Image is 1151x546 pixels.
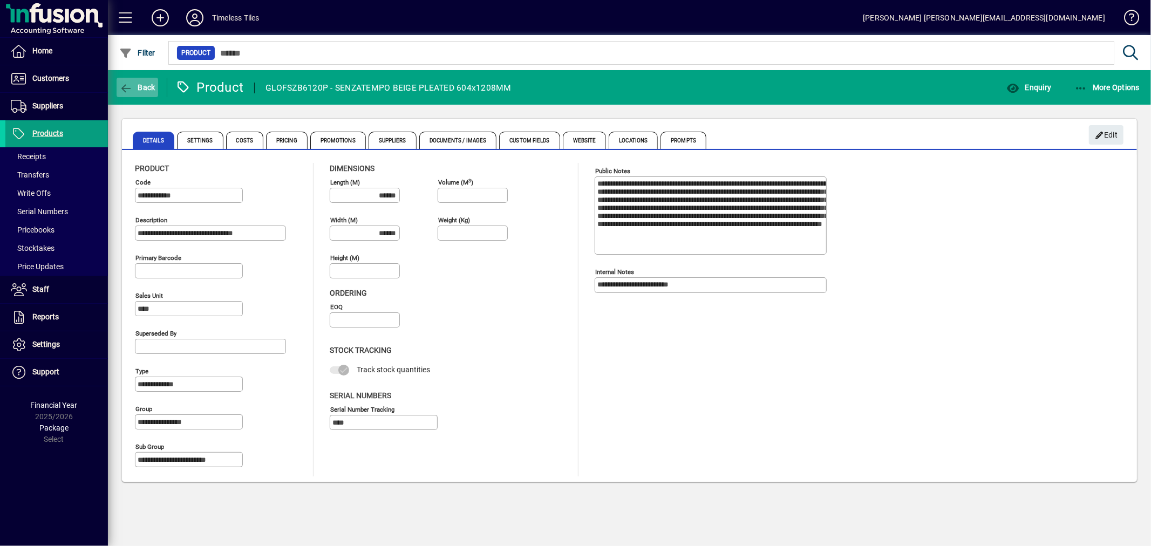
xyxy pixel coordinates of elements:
[135,179,151,186] mat-label: Code
[178,8,212,28] button: Profile
[5,221,108,239] a: Pricebooks
[31,401,78,409] span: Financial Year
[177,132,223,149] span: Settings
[330,405,394,413] mat-label: Serial Number tracking
[1006,83,1051,92] span: Enquiry
[32,340,60,349] span: Settings
[5,239,108,257] a: Stocktakes
[135,367,148,375] mat-label: Type
[5,202,108,221] a: Serial Numbers
[117,78,158,97] button: Back
[135,216,167,224] mat-label: Description
[11,170,49,179] span: Transfers
[499,132,560,149] span: Custom Fields
[563,132,607,149] span: Website
[369,132,417,149] span: Suppliers
[32,101,63,110] span: Suppliers
[119,49,155,57] span: Filter
[5,166,108,184] a: Transfers
[11,244,55,252] span: Stocktakes
[330,391,391,400] span: Serial Numbers
[5,147,108,166] a: Receipts
[117,43,158,63] button: Filter
[5,359,108,386] a: Support
[32,46,52,55] span: Home
[5,331,108,358] a: Settings
[660,132,706,149] span: Prompts
[181,47,210,58] span: Product
[135,254,181,262] mat-label: Primary barcode
[133,132,174,149] span: Details
[1089,125,1123,145] button: Edit
[226,132,264,149] span: Costs
[265,79,512,97] div: GLOFSZB6120P - SENZATEMPO BEIGE PLEATED 604x1208MM
[175,79,244,96] div: Product
[32,367,59,376] span: Support
[310,132,366,149] span: Promotions
[108,78,167,97] app-page-header-button: Back
[1095,126,1118,144] span: Edit
[266,132,308,149] span: Pricing
[595,268,634,276] mat-label: Internal Notes
[863,9,1105,26] div: [PERSON_NAME] [PERSON_NAME][EMAIL_ADDRESS][DOMAIN_NAME]
[119,83,155,92] span: Back
[330,179,360,186] mat-label: Length (m)
[11,207,68,216] span: Serial Numbers
[330,164,374,173] span: Dimensions
[32,285,49,294] span: Staff
[11,262,64,271] span: Price Updates
[1072,78,1143,97] button: More Options
[135,405,152,413] mat-label: Group
[5,304,108,331] a: Reports
[5,184,108,202] a: Write Offs
[468,178,471,183] sup: 3
[1116,2,1138,37] a: Knowledge Base
[1074,83,1140,92] span: More Options
[135,164,169,173] span: Product
[32,312,59,321] span: Reports
[438,179,473,186] mat-label: Volume (m )
[5,65,108,92] a: Customers
[357,365,430,374] span: Track stock quantities
[330,346,392,354] span: Stock Tracking
[212,9,259,26] div: Timeless Tiles
[39,424,69,432] span: Package
[438,216,470,224] mat-label: Weight (Kg)
[5,93,108,120] a: Suppliers
[143,8,178,28] button: Add
[1004,78,1054,97] button: Enquiry
[5,276,108,303] a: Staff
[11,152,46,161] span: Receipts
[135,443,164,451] mat-label: Sub group
[419,132,497,149] span: Documents / Images
[330,289,367,297] span: Ordering
[135,292,163,299] mat-label: Sales unit
[5,38,108,65] a: Home
[330,303,343,311] mat-label: EOQ
[32,74,69,83] span: Customers
[135,330,176,337] mat-label: Superseded by
[11,226,55,234] span: Pricebooks
[609,132,658,149] span: Locations
[330,254,359,262] mat-label: Height (m)
[330,216,358,224] mat-label: Width (m)
[5,257,108,276] a: Price Updates
[11,189,51,197] span: Write Offs
[595,167,630,175] mat-label: Public Notes
[32,129,63,138] span: Products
